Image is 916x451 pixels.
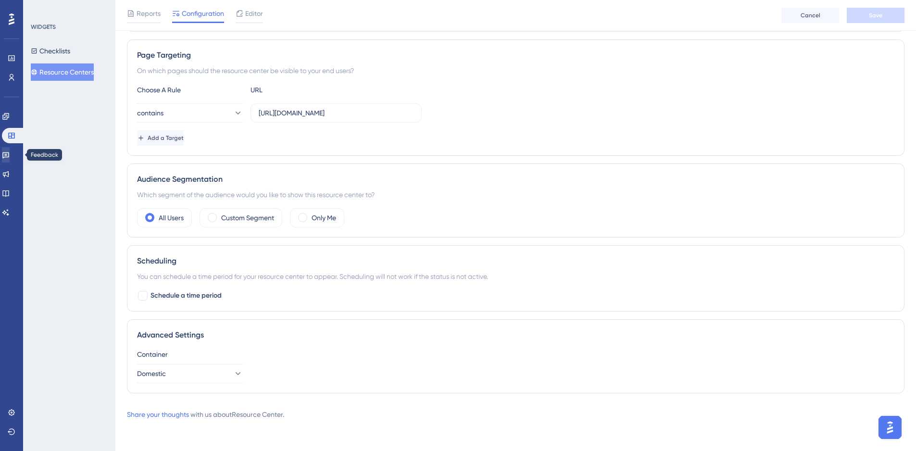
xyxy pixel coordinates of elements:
[869,12,882,19] span: Save
[151,290,222,301] span: Schedule a time period
[259,108,414,118] input: yourwebsite.com/path
[137,271,894,282] div: You can schedule a time period for your resource center to appear. Scheduling will not work if th...
[137,189,894,200] div: Which segment of the audience would you like to show this resource center to?
[137,349,894,360] div: Container
[31,23,56,31] div: WIDGETS
[31,63,94,81] button: Resource Centers
[137,329,894,341] div: Advanced Settings
[312,212,336,224] label: Only Me
[137,174,894,185] div: Audience Segmentation
[182,8,224,19] span: Configuration
[876,413,904,442] iframe: UserGuiding AI Assistant Launcher
[137,107,163,119] span: contains
[159,212,184,224] label: All Users
[137,103,243,123] button: contains
[127,409,284,420] div: with us about Resource Center .
[137,364,243,383] button: Domestic
[137,65,894,76] div: On which pages should the resource center be visible to your end users?
[148,134,184,142] span: Add a Target
[137,255,894,267] div: Scheduling
[137,84,243,96] div: Choose A Rule
[137,50,894,61] div: Page Targeting
[801,12,820,19] span: Cancel
[31,42,70,60] button: Checklists
[137,8,161,19] span: Reports
[221,212,274,224] label: Custom Segment
[137,368,166,379] span: Domestic
[781,8,839,23] button: Cancel
[137,130,184,146] button: Add a Target
[251,84,356,96] div: URL
[245,8,263,19] span: Editor
[847,8,904,23] button: Save
[127,411,189,418] a: Share your thoughts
